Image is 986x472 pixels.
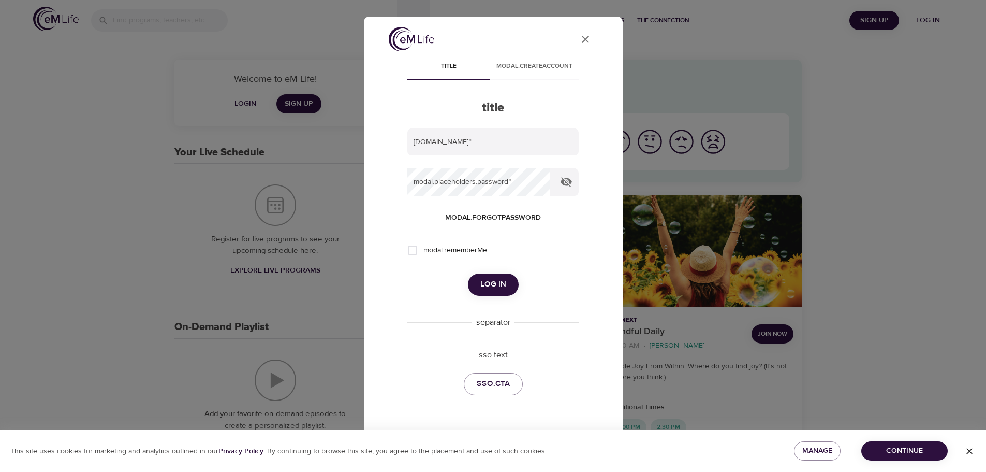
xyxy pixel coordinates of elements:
[802,445,832,457] span: Manage
[414,61,484,72] span: title
[464,373,523,395] a: sso.cta
[475,429,546,439] a: contactSupport
[477,377,510,391] span: sso.cta
[407,55,579,80] div: disabled tabs example
[573,27,598,52] button: close
[389,27,434,51] img: logo
[407,101,579,116] h2: title
[480,278,506,291] span: Log in
[468,274,519,295] button: Log in
[445,211,541,224] span: modal.forgotPassword
[479,429,546,439] div: contactSupport
[496,61,572,72] span: modal.createAccount
[441,208,545,227] button: modal.forgotPassword
[440,428,475,440] p: needHelp
[407,349,579,361] p: sso.text
[423,245,487,256] span: modal.rememberMe
[218,447,263,456] b: Privacy Policy
[472,317,514,328] div: separator
[870,445,939,457] span: Continue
